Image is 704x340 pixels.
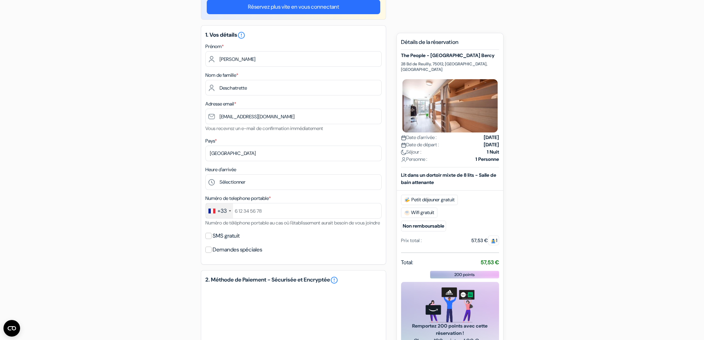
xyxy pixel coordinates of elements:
img: gift_card_hero_new.png [426,287,474,322]
span: Total: [401,258,413,267]
img: calendar.svg [401,135,406,140]
label: Pays [205,137,217,145]
h5: Détails de la réservation [401,39,499,50]
div: 57,53 € [471,237,499,244]
h5: The People - [GEOGRAPHIC_DATA] Bercy [401,53,499,58]
img: free_wifi.svg [404,210,410,215]
label: Nom de famille [205,72,238,79]
h5: 2. Méthode de Paiement - Sécurisée et Encryptée [205,276,382,284]
label: Numéro de telephone portable [205,195,271,202]
input: Entrer adresse e-mail [205,109,382,124]
img: free_breakfast.svg [404,197,410,203]
p: 28 Bd de Reuilly, 75012, [GEOGRAPHIC_DATA], [GEOGRAPHIC_DATA] [401,61,499,72]
b: Lit dans un dortoir mixte de 8 lits - Salle de bain attenante [401,172,496,185]
input: Entrez votre prénom [205,51,382,67]
small: Numéro de téléphone portable au cas où l'établissement aurait besoin de vous joindre [205,220,380,226]
span: Séjour : [401,148,421,156]
strong: 57,53 € [481,259,499,266]
strong: [DATE] [484,134,499,141]
i: error_outline [237,31,246,39]
span: 200 points [454,272,475,278]
div: +33 [217,207,227,215]
span: Remportez 200 points avec cette réservation ! [409,322,491,337]
h5: 1. Vos détails [205,31,382,39]
span: Personne : [401,156,427,163]
label: Prénom [205,43,224,50]
span: 1 [488,236,499,245]
button: Ouvrir le widget CMP [3,320,20,337]
span: Date de départ : [401,141,439,148]
small: Non remboursable [401,221,446,231]
div: Prix total : [401,237,422,244]
span: Petit déjeuner gratuit [401,195,458,205]
a: error_outline [237,31,246,38]
input: Entrer le nom de famille [205,80,382,95]
label: Adresse email [205,100,236,108]
strong: 1 Nuit [487,148,499,156]
strong: 1 Personne [475,156,499,163]
span: Date d'arrivée : [401,134,437,141]
img: user_icon.svg [401,157,406,162]
label: SMS gratuit [213,231,240,241]
img: guest.svg [491,238,496,243]
small: Vous recevrez un e-mail de confirmation immédiatement [205,125,323,131]
strong: [DATE] [484,141,499,148]
label: Heure d'arrivée [205,166,236,173]
a: error_outline [330,276,338,284]
img: calendar.svg [401,143,406,148]
span: Wifi gratuit [401,208,437,218]
input: 6 12 34 56 78 [205,203,382,219]
div: France: +33 [206,203,233,218]
img: moon.svg [401,150,406,155]
label: Demandes spéciales [213,245,262,255]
